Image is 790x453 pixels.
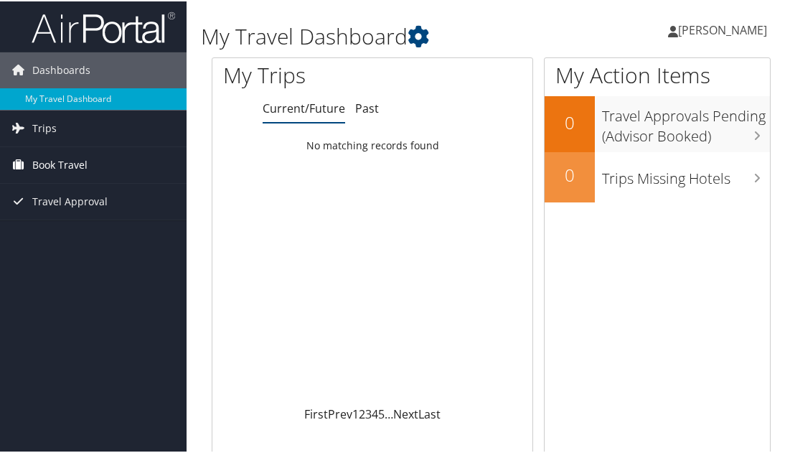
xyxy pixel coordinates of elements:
a: Past [355,99,379,115]
h3: Travel Approvals Pending (Advisor Booked) [602,98,770,145]
span: [PERSON_NAME] [678,21,767,37]
a: Prev [328,405,352,421]
a: 5 [378,405,385,421]
a: 1 [352,405,359,421]
span: Trips [32,109,57,145]
a: 0Trips Missing Hotels [545,151,770,201]
a: Next [393,405,418,421]
a: Current/Future [263,99,345,115]
h3: Trips Missing Hotels [602,160,770,187]
h1: My Travel Dashboard [201,20,588,50]
a: 4 [372,405,378,421]
span: Travel Approval [32,182,108,218]
a: 0Travel Approvals Pending (Advisor Booked) [545,95,770,150]
img: airportal-logo.png [32,9,175,43]
a: 2 [359,405,365,421]
a: Last [418,405,441,421]
span: Book Travel [32,146,88,182]
h2: 0 [545,109,595,134]
span: Dashboards [32,51,90,87]
a: First [304,405,328,421]
a: 3 [365,405,372,421]
h1: My Trips [223,59,388,89]
a: [PERSON_NAME] [668,7,781,50]
h2: 0 [545,162,595,186]
h1: My Action Items [545,59,770,89]
td: No matching records found [212,131,532,157]
span: … [385,405,393,421]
